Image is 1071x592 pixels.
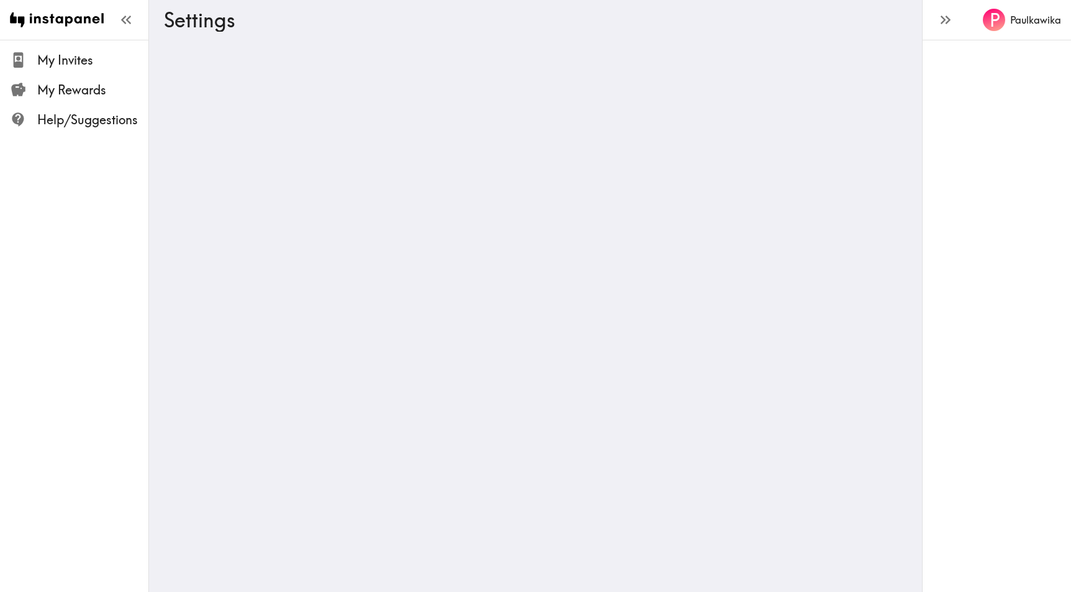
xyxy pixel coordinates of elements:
[1010,13,1061,27] h6: Paulkawika
[37,111,148,129] span: Help/Suggestions
[37,52,148,69] span: My Invites
[37,81,148,99] span: My Rewards
[990,9,1000,31] span: P
[164,8,897,32] h3: Settings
